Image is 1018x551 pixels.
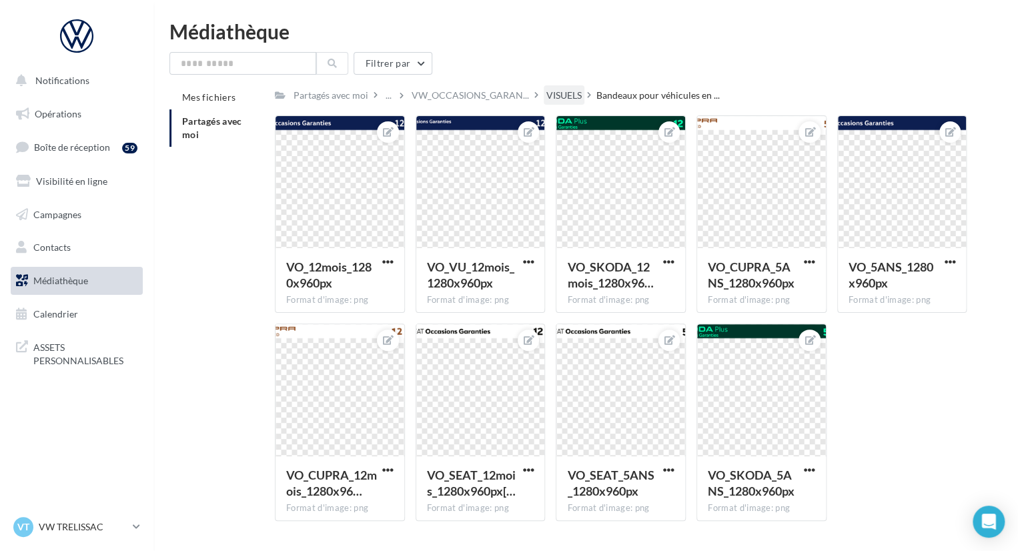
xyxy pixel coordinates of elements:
[286,259,372,290] span: VO_12mois_1280x960px
[35,75,89,86] span: Notifications
[567,259,653,290] span: VO_SKODA_12mois_1280x960px[85]
[182,115,242,140] span: Partagés avec moi
[567,502,674,514] div: Format d'image: png
[708,259,795,290] span: VO_CUPRA_5ANS_1280x960px
[286,502,394,514] div: Format d'image: png
[33,208,81,219] span: Campagnes
[8,300,145,328] a: Calendrier
[383,86,394,105] div: ...
[8,100,145,128] a: Opérations
[33,241,71,253] span: Contacts
[286,294,394,306] div: Format d'image: png
[708,468,795,498] span: VO_SKODA_5ANS_1280x960px
[33,275,88,286] span: Médiathèque
[35,108,81,119] span: Opérations
[182,91,235,103] span: Mes fichiers
[34,141,110,153] span: Boîte de réception
[354,52,432,75] button: Filtrer par
[8,133,145,161] a: Boîte de réception59
[122,143,137,153] div: 59
[412,89,529,102] span: VW_OCCASIONS_GARAN...
[8,167,145,195] a: Visibilité en ligne
[973,506,1005,538] div: Open Intercom Messenger
[849,294,956,306] div: Format d'image: png
[849,259,933,290] span: VO_5ANS_1280x960px
[427,294,534,306] div: Format d'image: png
[11,514,143,540] a: VT VW TRELISSAC
[596,89,720,102] span: Bandeaux pour véhicules en ...
[427,468,516,498] span: VO_SEAT_12mois_1280x960px[8]
[427,259,514,290] span: VO_VU_12mois_1280x960px
[39,520,127,534] p: VW TRELISSAC
[567,294,674,306] div: Format d'image: png
[708,294,815,306] div: Format d'image: png
[8,233,145,261] a: Contacts
[33,308,78,320] span: Calendrier
[427,502,534,514] div: Format d'image: png
[169,21,1002,41] div: Médiathèque
[546,89,582,102] div: VISUELS
[36,175,107,187] span: Visibilité en ligne
[8,267,145,295] a: Médiathèque
[8,67,140,95] button: Notifications
[294,89,368,102] div: Partagés avec moi
[8,201,145,229] a: Campagnes
[567,468,654,498] span: VO_SEAT_5ANS_1280x960px
[8,333,145,372] a: ASSETS PERSONNALISABLES
[33,338,137,367] span: ASSETS PERSONNALISABLES
[708,502,815,514] div: Format d'image: png
[286,468,377,498] span: VO_CUPRA_12mois_1280x960px[51]
[17,520,29,534] span: VT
